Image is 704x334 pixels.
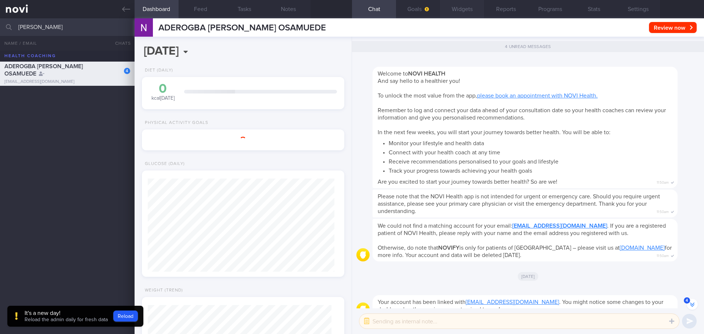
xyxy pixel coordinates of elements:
div: kcal [DATE] [149,82,177,102]
span: In the next few weeks, you will start your journey towards better health. You will be able to: [378,129,610,135]
li: Monitor your lifestyle and health data [389,138,672,147]
span: Reload the admin daily for fresh data [25,317,108,322]
span: [DATE] [518,272,539,281]
a: [EMAIL_ADDRESS][DOMAIN_NAME] [466,299,559,305]
button: Reload [113,311,138,322]
div: Glucose (Daily) [142,161,185,167]
div: Weight (Trend) [142,288,183,293]
div: [EMAIL_ADDRESS][DOMAIN_NAME] [4,79,130,85]
span: To unlock the most value from the app, [378,93,598,99]
a: [EMAIL_ADDRESS][DOMAIN_NAME] [512,223,607,229]
span: Are you excited to start your journey towards better health? So are we! [378,179,557,185]
span: ADEROGBA [PERSON_NAME] OSAMUEDE [158,23,326,32]
span: 4 [684,297,690,304]
button: Chats [105,36,135,51]
span: 11:50am [657,178,669,185]
strong: NOVIFY [438,245,459,251]
span: Please note that the NOVI Health app is not intended for urgent or emergency care. Should you req... [378,194,660,214]
span: Welcome to [378,71,445,77]
button: Review now [649,22,697,33]
span: We could not find a matching account for your email: . If you are a registered patient of NOVI He... [378,223,666,236]
div: 0 [149,82,177,95]
li: Track your progress towards achieving your health goals [389,165,672,175]
span: 11:50am [657,252,669,258]
span: ADEROGBA [PERSON_NAME] OSAMUEDE [4,63,83,77]
div: It's a new day! [25,309,108,317]
div: 4 [124,68,130,74]
li: Receive recommendations personalised to your goals and lifestyle [389,156,672,165]
span: Your account has been linked with . You might notice some changes to your dashboard as the app is... [378,299,663,312]
span: Remember to log and connect your data ahead of your consultation date so your health coaches can ... [378,107,666,121]
strong: NOVI HEALTH [408,71,445,77]
div: Diet (Daily) [142,68,173,73]
a: [DOMAIN_NAME] [620,245,665,251]
span: Otherwise, do note that is only for patients of [GEOGRAPHIC_DATA] – please visit us at for more i... [378,245,672,258]
div: Physical Activity Goals [142,120,208,126]
span: 10:33am [656,306,669,313]
span: And say hello to a healthier you! [378,78,460,84]
li: Connect with your health coach at any time [389,147,672,156]
a: please book an appointment with NOVI Health. [477,93,598,99]
span: 11:50am [657,208,669,214]
button: 4 [687,299,698,310]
